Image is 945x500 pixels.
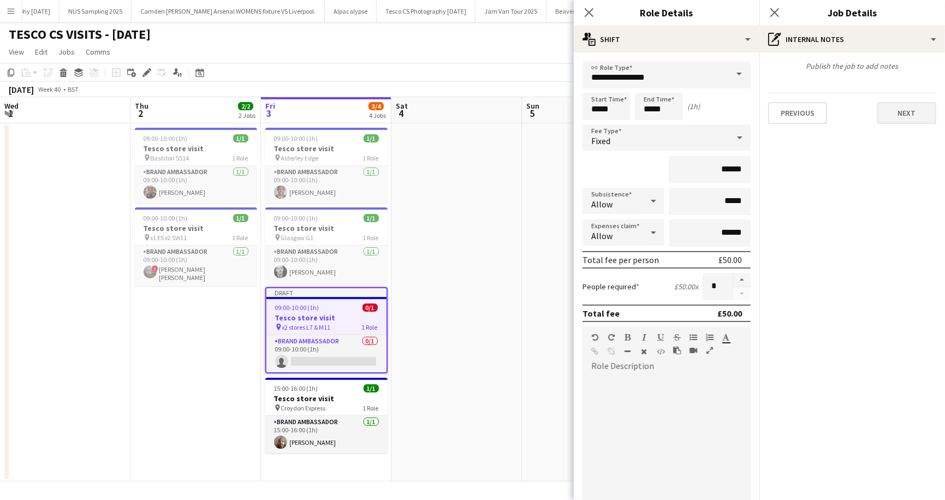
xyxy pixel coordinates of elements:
span: 09:00-10:00 (1h) [144,214,188,222]
button: Clear Formatting [640,347,648,356]
h3: Tesco store visit [135,223,257,233]
span: 09:00-10:00 (1h) [274,214,318,222]
span: Sun [526,101,539,111]
app-card-role: Brand Ambassador1/109:00-10:00 (1h)[PERSON_NAME] [265,166,388,203]
div: £50.00 [718,254,742,265]
span: 1 [3,107,19,120]
span: Allow [591,199,613,210]
div: Publish the job to add notes [759,61,945,71]
div: (1h) [687,102,700,111]
a: View [4,45,28,59]
span: 1 Role [363,234,379,242]
span: Thu [135,101,148,111]
div: BST [68,85,79,93]
button: Unordered List [690,333,697,342]
button: Tesco CS Photography [DATE] [377,1,476,22]
span: Comms [86,47,110,57]
label: People required [583,282,639,291]
h3: Tesco store visit [265,394,388,403]
h3: Tesco store visit [266,313,387,323]
span: Wed [4,101,19,111]
app-card-role: Brand Ambassador1/109:00-10:00 (1h)![PERSON_NAME] [PERSON_NAME] [135,246,257,286]
div: 2 Jobs [239,111,255,120]
span: 2/2 [238,102,253,110]
span: 1 Role [233,154,248,162]
h3: Tesco store visit [265,223,388,233]
span: 1/1 [364,134,379,142]
span: 1/1 [233,214,248,222]
div: Shift [574,26,759,52]
button: Horizontal Line [624,347,632,356]
span: 3/4 [369,102,384,110]
span: ! [152,265,158,272]
span: 1/1 [364,214,379,222]
span: 4 [394,107,408,120]
span: Fri [265,101,275,111]
button: Beavertown Beats [546,1,615,22]
a: Edit [31,45,52,59]
span: Edit [35,47,47,57]
button: Undo [591,333,599,342]
span: 2 [133,107,148,120]
app-job-card: 09:00-10:00 (1h)1/1Tesco store visit Basildon SS141 RoleBrand Ambassador1/109:00-10:00 (1h)[PERSO... [135,128,257,203]
button: Fullscreen [706,346,714,355]
span: Sat [396,101,408,111]
app-job-card: 09:00-10:00 (1h)1/1Tesco store visit x1 E5 x2 SW111 RoleBrand Ambassador1/109:00-10:00 (1h)![PERS... [135,207,257,286]
span: Alderley Edge [281,154,319,162]
app-job-card: 15:00-16:00 (1h)1/1Tesco store visit Croydon Express1 RoleBrand Ambassador1/115:00-16:00 (1h)[PER... [265,378,388,453]
div: Total fee per person [583,254,659,265]
span: Fixed [591,135,610,146]
span: 09:00-10:00 (1h) [144,134,188,142]
span: 15:00-16:00 (1h) [274,384,318,392]
span: View [9,47,24,57]
span: 1 Role [363,404,379,412]
span: 1/1 [233,134,248,142]
div: Total fee [583,308,620,319]
div: 4 Jobs [369,111,386,120]
h3: Tesco store visit [135,144,257,153]
span: Basildon SS14 [151,154,189,162]
button: Insert video [690,346,697,355]
button: Alpacalypse [325,1,377,22]
button: Italic [640,333,648,342]
span: 1 Role [362,323,378,331]
button: NUS Sampling 2025 [60,1,132,22]
h3: Job Details [759,5,945,20]
div: [DATE] [9,84,34,95]
button: Jam Van Tour 2025 [476,1,546,22]
button: Underline [657,333,664,342]
button: Bold [624,333,632,342]
button: Next [877,102,936,124]
app-job-card: Draft09:00-10:00 (1h)0/1Tesco store visit x2 stores L7 & M111 RoleBrand Ambassador0/109:00-10:00 ... [265,287,388,373]
button: Previous [768,102,827,124]
a: Comms [81,45,115,59]
h3: Role Details [574,5,759,20]
a: Jobs [54,45,79,59]
span: 1/1 [364,384,379,392]
span: Glasgow G1 [281,234,314,242]
app-job-card: 09:00-10:00 (1h)1/1Tesco store visit Alderley Edge1 RoleBrand Ambassador1/109:00-10:00 (1h)[PERSO... [265,128,388,203]
button: Camden [PERSON_NAME] Arsenal WOMENS fixture VS Liverpool. [132,1,325,22]
button: Ordered List [706,333,714,342]
div: £50.00 [717,308,742,319]
span: 09:00-10:00 (1h) [275,303,319,312]
div: £50.00 x [674,282,698,291]
span: 0/1 [362,303,378,312]
button: Strikethrough [673,333,681,342]
span: Week 40 [36,85,63,93]
app-job-card: 09:00-10:00 (1h)1/1Tesco store visit Glasgow G11 RoleBrand Ambassador1/109:00-10:00 (1h)[PERSON_N... [265,207,388,283]
app-card-role: Brand Ambassador1/109:00-10:00 (1h)[PERSON_NAME] [265,246,388,283]
span: 09:00-10:00 (1h) [274,134,318,142]
button: Redo [608,333,615,342]
span: x1 E5 x2 SW11 [151,234,187,242]
button: Paste as plain text [673,346,681,355]
h1: TESCO CS VISITS - [DATE] [9,26,151,43]
span: 1 Role [233,234,248,242]
button: Increase [733,273,751,287]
